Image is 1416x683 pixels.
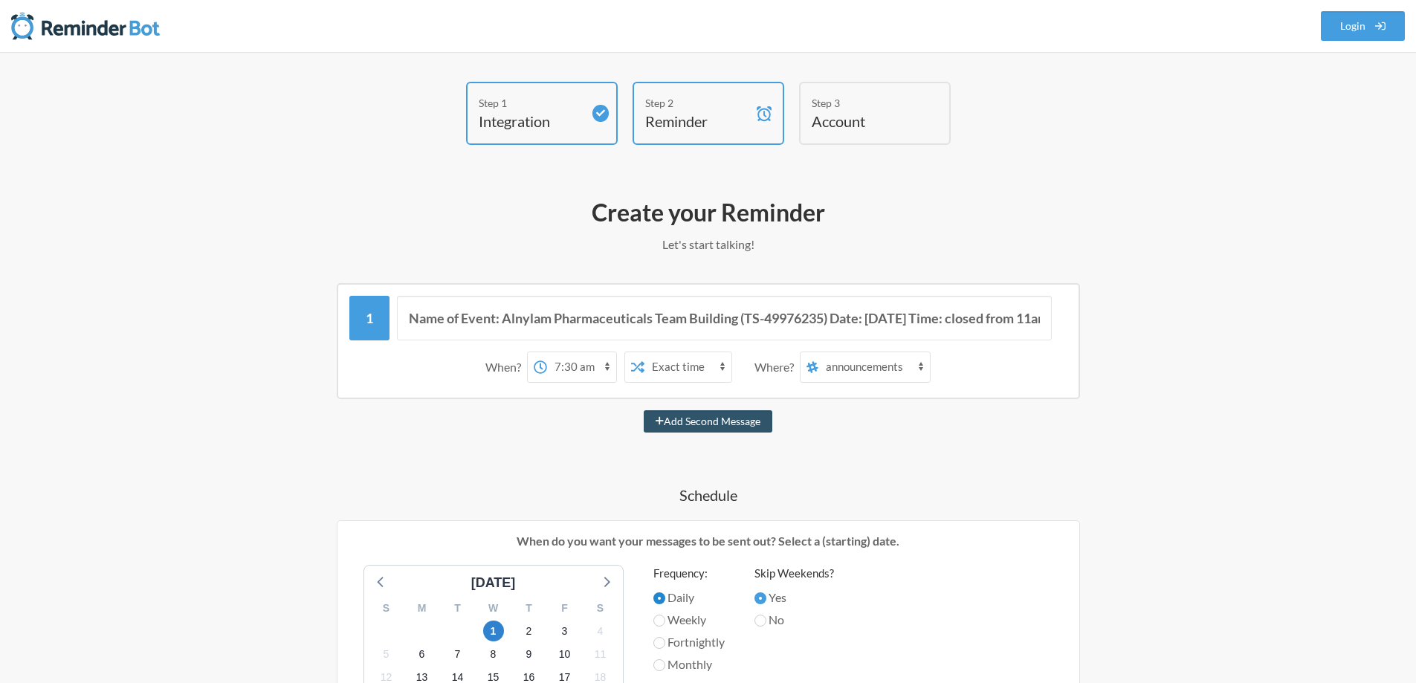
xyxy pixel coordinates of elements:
[277,197,1139,228] h2: Create your Reminder
[653,611,725,629] label: Weekly
[590,644,611,664] span: Tuesday, November 11, 2025
[645,95,749,111] div: Step 2
[483,644,504,664] span: Saturday, November 8, 2025
[511,597,547,620] div: T
[412,644,433,664] span: Thursday, November 6, 2025
[349,532,1068,550] p: When do you want your messages to be sent out? Select a (starting) date.
[447,644,468,664] span: Friday, November 7, 2025
[479,95,583,111] div: Step 1
[476,597,511,620] div: W
[653,633,725,651] label: Fortnightly
[644,410,772,433] button: Add Second Message
[555,621,575,641] span: Monday, November 3, 2025
[519,644,540,664] span: Sunday, November 9, 2025
[812,111,916,132] h4: Account
[397,296,1052,340] input: Message
[653,615,665,627] input: Weekly
[277,485,1139,505] h4: Schedule
[590,621,611,641] span: Tuesday, November 4, 2025
[653,637,665,649] input: Fortnightly
[653,565,725,582] label: Frequency:
[1321,11,1406,41] a: Login
[645,111,749,132] h4: Reminder
[754,615,766,627] input: No
[754,611,834,629] label: No
[404,597,440,620] div: M
[519,621,540,641] span: Sunday, November 2, 2025
[11,11,160,41] img: Reminder Bot
[440,597,476,620] div: T
[653,659,665,671] input: Monthly
[479,111,583,132] h4: Integration
[485,352,527,383] div: When?
[369,597,404,620] div: S
[547,597,583,620] div: F
[754,589,834,606] label: Yes
[465,573,522,593] div: [DATE]
[583,597,618,620] div: S
[277,236,1139,253] p: Let's start talking!
[483,621,504,641] span: Saturday, November 1, 2025
[376,644,397,664] span: Wednesday, November 5, 2025
[653,656,725,673] label: Monthly
[812,95,916,111] div: Step 3
[555,644,575,664] span: Monday, November 10, 2025
[754,565,834,582] label: Skip Weekends?
[754,352,800,383] div: Where?
[754,592,766,604] input: Yes
[653,589,725,606] label: Daily
[653,592,665,604] input: Daily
